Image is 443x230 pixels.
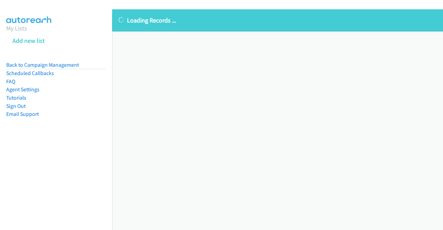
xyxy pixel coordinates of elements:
a: Back to Campaign Management [6,62,79,68]
p: Loading Records ... [118,16,437,25]
a: Sign Out [6,103,26,109]
a: Agent Settings [6,86,39,93]
a: My Lists [6,24,27,32]
a: Tutorials [6,94,26,101]
a: FAQ [6,78,15,85]
a: Email Support [6,111,39,117]
a: Scheduled Callbacks [6,70,54,76]
a: Add new list [12,37,45,45]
